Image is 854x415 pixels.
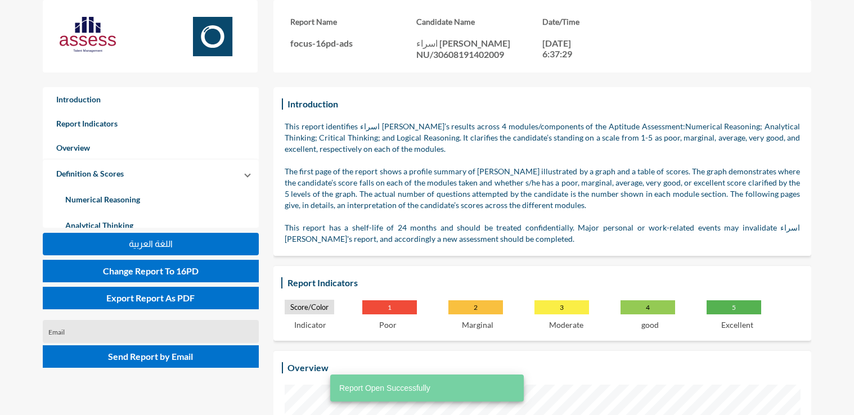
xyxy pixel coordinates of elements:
[379,320,397,330] p: Poor
[707,300,761,314] p: 5
[285,121,800,155] p: This report identifies اسراء [PERSON_NAME]’s results across 4 modules/components of the Aptitude ...
[43,111,259,136] a: Report Indicators
[60,17,116,52] img: AssessLogoo.svg
[43,136,259,160] a: Overview
[108,351,193,362] span: Send Report by Email
[448,300,503,314] p: 2
[339,382,430,394] span: Report Open Successfully
[721,320,753,330] p: Excellent
[103,265,199,276] span: Change Report To 16PD
[129,239,173,249] span: اللغة العربية
[294,320,326,330] p: Indicator
[290,38,416,48] p: focus-16pd-ads
[285,300,334,314] p: Score/Color
[285,96,341,112] h3: Introduction
[542,17,668,26] h3: Date/Time
[290,17,416,26] h3: Report Name
[621,300,675,314] p: 4
[43,233,259,255] button: اللغة العربية
[285,166,800,211] p: The first page of the report shows a profile summary of [PERSON_NAME] illustrated by a graph and ...
[43,287,259,309] button: Export Report As PDF
[416,17,542,26] h3: Candidate Name
[542,38,593,59] p: [DATE] 6:37:29
[52,187,250,213] a: Numerical Reasoning
[285,222,800,245] p: This report has a shelf-life of 24 months and should be treated confidentially. Major personal or...
[43,260,259,282] button: Change Report To 16PD
[43,345,259,368] button: Send Report by Email
[362,300,417,314] p: 1
[106,292,195,303] span: Export Report As PDF
[52,213,250,238] a: Analytical Thinking
[549,320,583,330] p: Moderate
[43,161,137,186] a: Definition & Scores
[185,17,241,56] img: Focus.svg
[462,320,493,330] p: Marginal
[285,359,331,376] h3: Overview
[43,87,259,111] a: Introduction
[416,38,542,60] p: اسراء [PERSON_NAME] NU/30608191402009
[641,320,659,330] p: good
[43,187,259,290] div: Definition & Scores
[43,160,259,187] mat-expansion-panel-header: Definition & Scores
[534,300,589,314] p: 3
[285,274,361,291] h3: Report Indicators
